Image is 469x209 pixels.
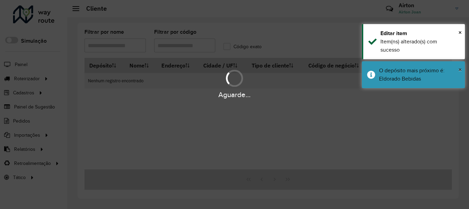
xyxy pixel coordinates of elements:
[458,64,462,75] button: Close
[380,29,460,38] div: Editar item
[379,66,460,83] div: O depósito mais próximo é: Eldorado Bebidas
[380,38,460,54] div: Item(ns) alterado(s) com sucesso
[458,66,462,73] span: ×
[458,27,462,38] button: Close
[458,29,462,36] span: ×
